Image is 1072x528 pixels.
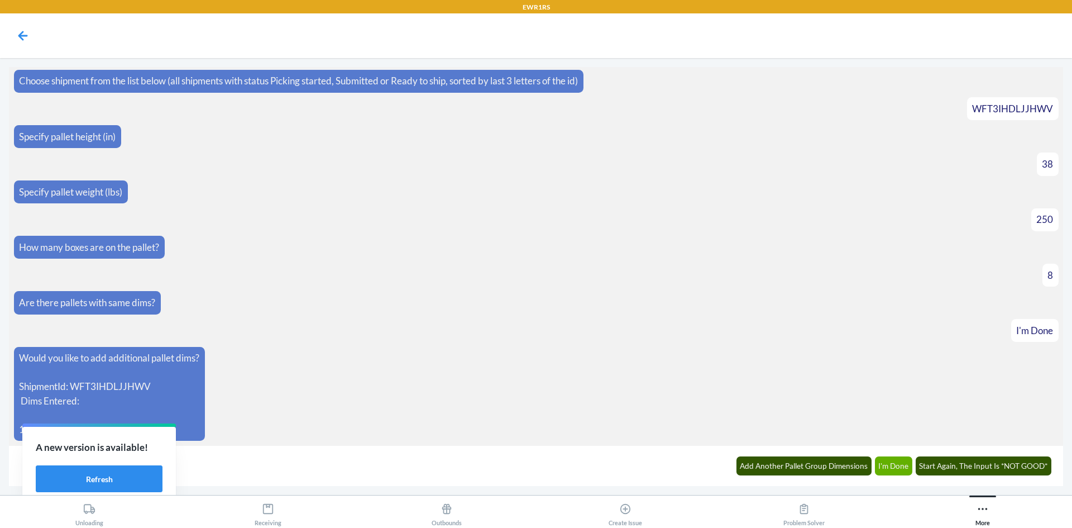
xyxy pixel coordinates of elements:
button: I'm Done [875,456,913,475]
div: More [975,498,990,526]
button: Create Issue [536,496,715,526]
span: 250 [1036,213,1053,225]
div: Outbounds [432,498,462,526]
p: ShipmentId: WFT3IHDLJJHWV Dims Entered: [19,379,199,408]
div: Create Issue [609,498,642,526]
p: Are there pallets with same dims? [19,296,155,310]
span: 38 [1042,158,1053,170]
button: Problem Solver [715,496,893,526]
button: Receiving [179,496,357,526]
p: Specify pallet weight (lbs) [19,185,122,199]
span: WFT3IHDLJJHWV [972,103,1053,115]
button: Outbounds [357,496,536,526]
button: More [893,496,1072,526]
button: Add Another Pallet Group Dimensions [736,456,872,475]
p: A new version is available! [36,440,162,455]
button: Start Again, The Input Is *NOT GOOD* [916,456,1052,475]
div: Unloading [75,498,103,526]
span: 8 [1047,269,1053,281]
p: How many boxes are on the pallet? [19,240,159,255]
p: Would you like to add additional pallet dims? [19,351,199,365]
span: I'm Done [1016,325,1053,336]
div: Problem Solver [783,498,825,526]
p: Choose shipment from the list below (all shipments with status Picking started, Submitted or Read... [19,74,578,88]
div: Receiving [255,498,281,526]
p: 1 pallets of 250 lbs, 38 inches tall. [19,422,199,437]
p: EWR1RS [523,2,550,12]
button: Refresh [36,465,162,492]
p: Specify pallet height (in) [19,130,116,144]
